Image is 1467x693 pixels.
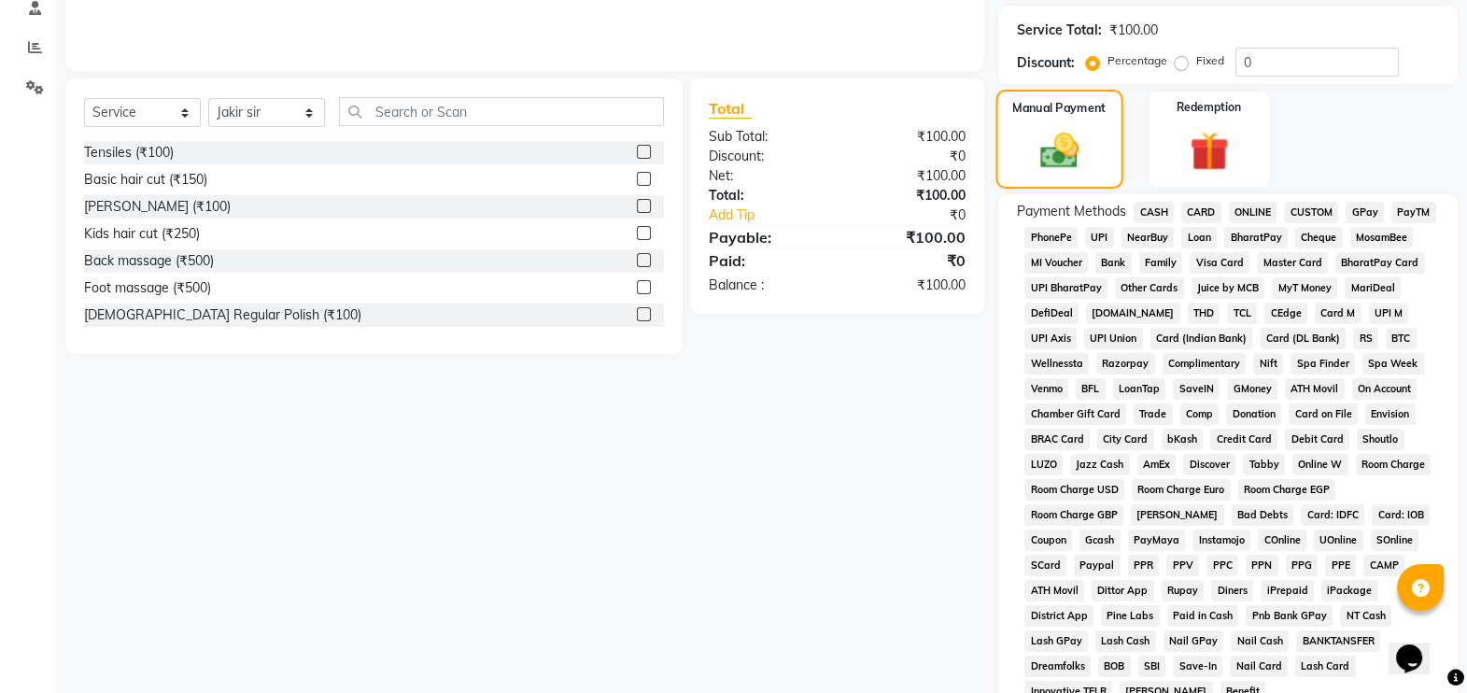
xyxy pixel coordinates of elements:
[1074,555,1121,576] span: Paypal
[1085,227,1114,248] span: UPI
[1386,328,1417,349] span: BTC
[1272,277,1337,299] span: MyT Money
[1353,328,1378,349] span: RS
[1024,303,1079,324] span: DefiDeal
[1325,555,1356,576] span: PPE
[695,249,838,272] div: Paid:
[1139,252,1183,274] span: Family
[84,278,211,298] div: Foot massage (₹500)
[1350,227,1414,248] span: MosamBee
[84,197,231,217] div: [PERSON_NAME] (₹100)
[1024,580,1084,601] span: ATH Movil
[1391,202,1436,223] span: PayTM
[1389,618,1448,674] iframe: chat widget
[339,97,664,126] input: Search or Scan
[838,226,980,248] div: ₹100.00
[1365,403,1416,425] span: Envision
[1134,403,1173,425] span: Trade
[84,170,207,190] div: Basic hair cut (₹150)
[1232,504,1294,526] span: Bad Debts
[1363,555,1404,576] span: CAMP
[1224,227,1288,248] span: BharatPay
[1230,656,1288,677] span: Nail Card
[1024,328,1077,349] span: UPI Axis
[1196,52,1224,69] label: Fixed
[1024,429,1090,450] span: BRAC Card
[1301,504,1364,526] span: Card: IDFC
[1181,227,1217,248] span: Loan
[838,127,980,147] div: ₹100.00
[695,226,838,248] div: Payable:
[1173,656,1222,677] span: Save-In
[1024,479,1124,501] span: Room Charge USD
[1024,277,1107,299] span: UPI BharatPay
[1261,580,1314,601] span: iPrepaid
[1188,303,1220,324] span: THD
[1162,580,1205,601] span: Rupay
[1243,454,1285,475] span: Tabby
[1070,454,1130,475] span: Jazz Cash
[695,166,838,186] div: Net:
[1024,630,1088,652] span: Lash GPay
[1289,403,1358,425] span: Card on File
[1192,530,1250,551] span: Instamojo
[1128,555,1160,576] span: PPR
[84,143,174,163] div: Tensiles (₹100)
[1356,454,1432,475] span: Room Charge
[1227,378,1277,400] span: GMoney
[1086,303,1180,324] span: [DOMAIN_NAME]
[1173,378,1220,400] span: SaveIN
[1211,580,1253,601] span: Diners
[695,127,838,147] div: Sub Total:
[1166,555,1199,576] span: PPV
[1253,353,1283,375] span: Nift
[838,249,980,272] div: ₹0
[695,186,838,205] div: Total:
[1076,378,1106,400] span: BFL
[709,99,752,119] span: Total
[695,276,838,295] div: Balance :
[1335,252,1425,274] span: BharatPay Card
[1138,656,1166,677] span: SBI
[1097,429,1154,450] span: City Card
[1321,580,1378,601] span: iPackage
[1024,378,1068,400] span: Venmo
[1107,52,1167,69] label: Percentage
[1284,202,1338,223] span: CUSTOM
[1024,555,1066,576] span: SCard
[1285,429,1349,450] span: Debit Card
[1296,630,1380,652] span: BANKTANSFER
[1092,580,1154,601] span: Dittor App
[1024,403,1126,425] span: Chamber Gift Card
[1098,656,1131,677] span: BOB
[1295,656,1356,677] span: Lash Card
[84,305,361,325] div: [DEMOGRAPHIC_DATA] Regular Polish (₹100)
[1285,378,1345,400] span: ATH Movil
[838,166,980,186] div: ₹100.00
[1295,227,1343,248] span: Cheque
[84,224,200,244] div: Kids hair cut (₹250)
[1084,328,1143,349] span: UPI Union
[1231,630,1289,652] span: Nail Cash
[1024,227,1078,248] span: PhonePe
[1128,530,1186,551] span: PayMaya
[1024,530,1072,551] span: Coupon
[695,147,838,166] div: Discount:
[1258,530,1306,551] span: COnline
[1131,504,1224,526] span: [PERSON_NAME]
[1164,630,1224,652] span: Nail GPay
[1227,303,1257,324] span: TCL
[1180,403,1220,425] span: Comp
[1257,252,1328,274] span: Master Card
[1210,429,1277,450] span: Credit Card
[1095,630,1156,652] span: Lash Cash
[1246,555,1278,576] span: PPN
[1017,202,1126,221] span: Payment Methods
[1109,21,1158,40] div: ₹100.00
[1286,555,1319,576] span: PPG
[1246,605,1333,627] span: Pnb Bank GPay
[1178,127,1241,176] img: _gift.svg
[1315,303,1361,324] span: Card M
[1163,353,1247,375] span: Complimentary
[1012,99,1106,117] label: Manual Payment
